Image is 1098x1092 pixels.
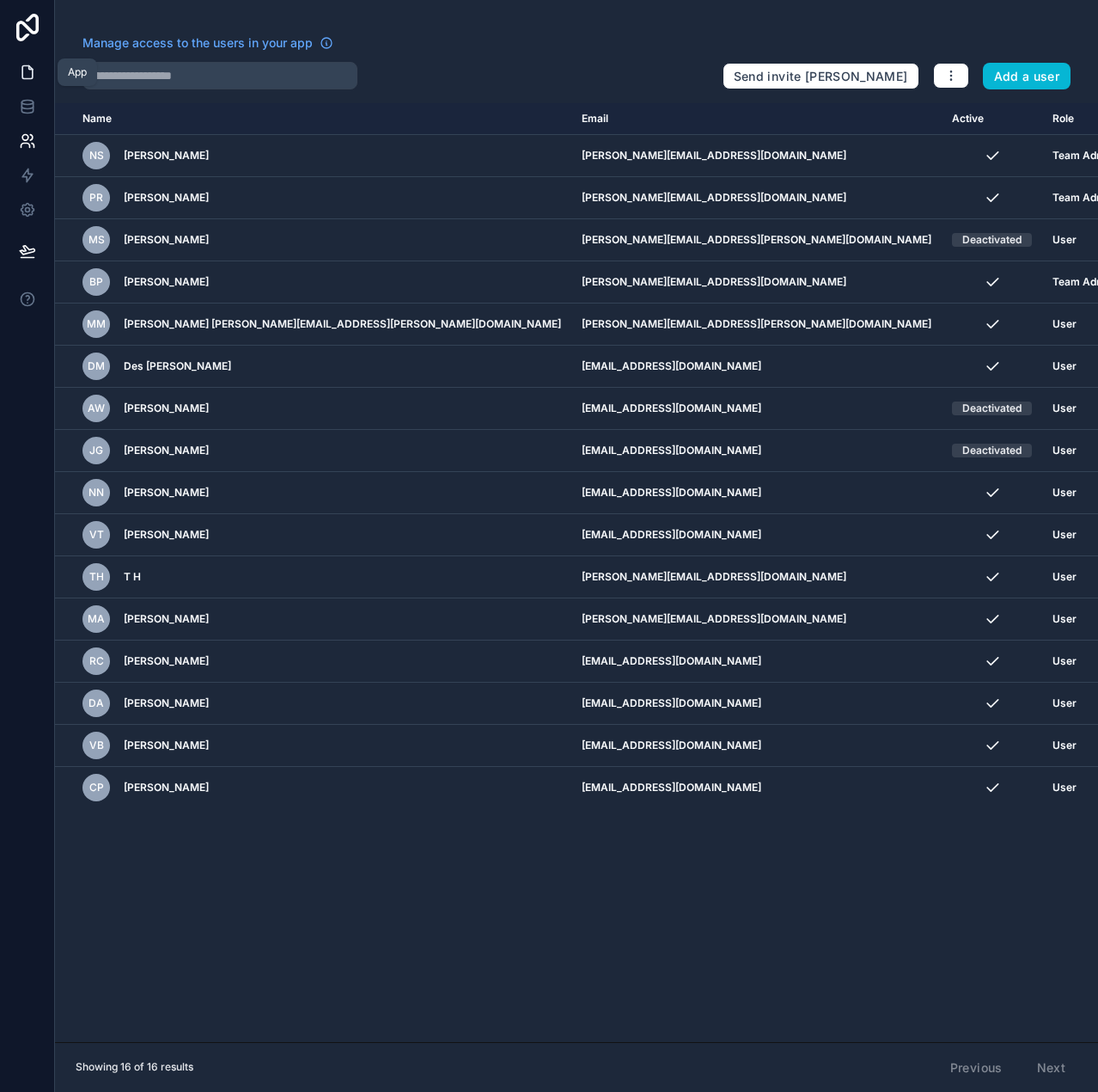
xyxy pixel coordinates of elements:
[1052,317,1077,331] span: User
[124,191,209,205] span: [PERSON_NAME]
[124,781,209,794] span: [PERSON_NAME]
[1052,359,1077,373] span: User
[571,472,942,514] td: [EMAIL_ADDRESS][DOMAIN_NAME]
[1052,402,1077,415] span: User
[1052,233,1077,247] span: User
[571,641,942,683] td: [EMAIL_ADDRESS][DOMAIN_NAME]
[88,696,104,710] span: DA
[942,103,1042,135] th: Active
[88,486,104,500] span: NN
[571,556,942,598] td: [PERSON_NAME][EMAIL_ADDRESS][DOMAIN_NAME]
[1052,486,1077,500] span: User
[571,103,942,135] th: Email
[571,514,942,556] td: [EMAIL_ADDRESS][DOMAIN_NAME]
[124,359,231,373] span: Des [PERSON_NAME]
[89,781,104,794] span: CP
[124,275,209,289] span: [PERSON_NAME]
[1052,612,1077,626] span: User
[1052,444,1077,457] span: User
[124,739,209,752] span: [PERSON_NAME]
[1052,739,1077,752] span: User
[723,63,919,90] button: Send invite [PERSON_NAME]
[124,528,209,542] span: [PERSON_NAME]
[89,149,104,163] span: NS
[124,233,209,247] span: [PERSON_NAME]
[962,402,1022,415] div: Deactivated
[962,444,1022,457] div: Deactivated
[124,402,209,415] span: [PERSON_NAME]
[87,317,106,331] span: Mm
[571,725,942,767] td: [EMAIL_ADDRESS][DOMAIN_NAME]
[1052,696,1077,710] span: User
[88,359,105,373] span: DM
[571,598,942,641] td: [PERSON_NAME][EMAIL_ADDRESS][DOMAIN_NAME]
[124,696,209,710] span: [PERSON_NAME]
[1052,781,1077,794] span: User
[571,346,942,388] td: [EMAIL_ADDRESS][DOMAIN_NAME]
[962,233,1022,247] div: Deactivated
[88,612,105,626] span: MA
[89,444,103,457] span: JG
[124,149,209,163] span: [PERSON_NAME]
[124,444,209,457] span: [PERSON_NAME]
[89,739,104,752] span: VB
[124,486,209,500] span: [PERSON_NAME]
[88,233,105,247] span: MS
[89,528,104,542] span: VT
[571,261,942,304] td: [PERSON_NAME][EMAIL_ADDRESS][DOMAIN_NAME]
[124,612,209,626] span: [PERSON_NAME]
[89,275,103,289] span: BP
[124,654,209,668] span: [PERSON_NAME]
[1052,528,1077,542] span: User
[571,135,942,177] td: [PERSON_NAME][EMAIL_ADDRESS][DOMAIN_NAME]
[124,570,141,584] span: T H
[571,219,942,261] td: [PERSON_NAME][EMAIL_ADDRESS][PERSON_NAME][DOMAIN_NAME]
[983,63,1071,90] button: Add a user
[76,1060,193,1074] span: Showing 16 of 16 results
[88,402,105,415] span: AW
[89,654,104,668] span: RC
[571,304,942,346] td: [PERSON_NAME][EMAIL_ADDRESS][PERSON_NAME][DOMAIN_NAME]
[571,177,942,219] td: [PERSON_NAME][EMAIL_ADDRESS][DOMAIN_NAME]
[1052,654,1077,668] span: User
[89,191,103,205] span: PR
[82,34,333,52] a: Manage access to the users in your app
[124,317,561,331] span: [PERSON_NAME] [PERSON_NAME][EMAIL_ADDRESS][PERSON_NAME][DOMAIN_NAME]
[1052,570,1077,584] span: User
[55,103,1098,1042] div: scrollable content
[82,34,313,52] span: Manage access to the users in your app
[68,65,87,79] div: App
[571,430,942,472] td: [EMAIL_ADDRESS][DOMAIN_NAME]
[571,388,942,430] td: [EMAIL_ADDRESS][DOMAIN_NAME]
[55,103,571,135] th: Name
[571,683,942,725] td: [EMAIL_ADDRESS][DOMAIN_NAME]
[571,767,942,809] td: [EMAIL_ADDRESS][DOMAIN_NAME]
[89,570,104,584] span: TH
